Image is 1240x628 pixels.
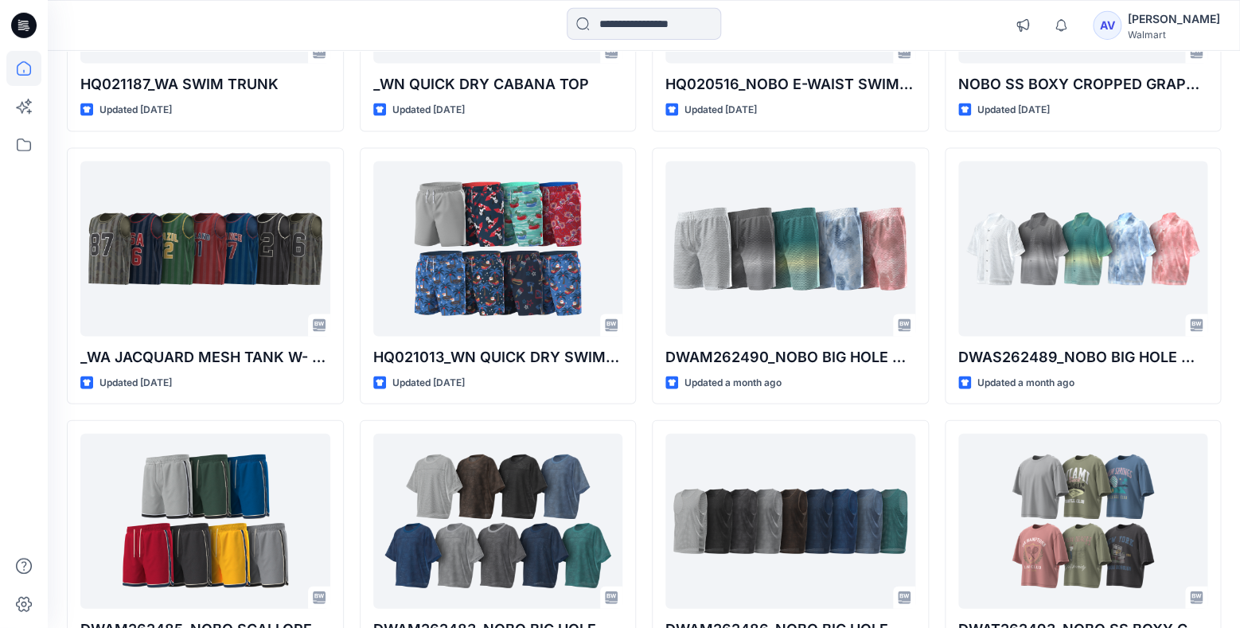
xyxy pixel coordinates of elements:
[373,162,623,337] a: HQ021013_WN QUICK DRY SWIM TRUNK
[1128,10,1220,29] div: [PERSON_NAME]
[392,375,465,392] p: Updated [DATE]
[958,346,1208,369] p: DWAS262489_NOBO BIG HOLE MESH CAMP SHIRT
[977,375,1074,392] p: Updated a month ago
[80,73,330,96] p: HQ021187_WA SWIM TRUNK
[99,375,172,392] p: Updated [DATE]
[684,102,757,119] p: Updated [DATE]
[392,102,465,119] p: Updated [DATE]
[958,73,1208,96] p: NOBO SS BOXY CROPPED GRAPHIC TEE
[665,73,915,96] p: HQ020516_NOBO E-WAIST SWIM TRUNK
[99,102,172,119] p: Updated [DATE]
[80,162,330,337] a: _WA JACQUARD MESH TANK W- RIB
[80,434,330,609] a: DWAM262485_NOBO SCALLOPED MESH E-WAIST SHORT
[977,102,1050,119] p: Updated [DATE]
[684,375,782,392] p: Updated a month ago
[373,73,623,96] p: _WN QUICK DRY CABANA TOP
[1128,29,1220,41] div: Walmart
[665,346,915,369] p: DWAM262490_NOBO BIG HOLE MESH CABANA SHORT
[80,346,330,369] p: _WA JACQUARD MESH TANK W- RIB
[665,162,915,337] a: DWAM262490_NOBO BIG HOLE MESH CABANA SHORT
[373,346,623,369] p: HQ021013_WN QUICK DRY SWIM TRUNK
[665,434,915,609] a: DWAM262486_NOBO BIG HOLE MESH W- BINDING
[958,434,1208,609] a: DWAT262493_NOBO SS BOXY CROPPED GRAPHIC TEE
[958,162,1208,337] a: DWAS262489_NOBO BIG HOLE MESH CAMP SHIRT
[1093,11,1121,40] div: AV
[373,434,623,609] a: DWAM262483_NOBO BIG HOLE MESH TEE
